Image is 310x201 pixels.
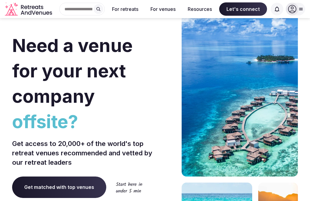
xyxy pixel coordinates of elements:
[12,109,153,134] span: offsite?
[5,2,53,16] a: Visit the homepage
[146,2,180,16] button: For venues
[12,139,153,167] p: Get access to 20,000+ of the world's top retreat venues recommended and vetted by our retreat lea...
[12,34,133,107] span: Need a venue for your next company
[219,2,267,16] span: Let's connect
[116,182,142,193] img: Start here in under 5 min
[12,177,106,198] a: Get matched with top venues
[183,2,217,16] button: Resources
[107,2,143,16] button: For retreats
[5,2,53,16] svg: Retreats and Venues company logo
